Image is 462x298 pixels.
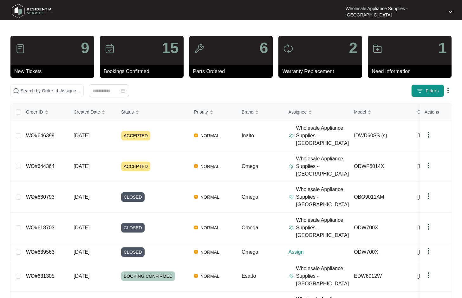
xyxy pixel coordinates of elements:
span: NORMAL [198,224,222,232]
p: 6 [260,40,268,56]
span: Priority [194,109,208,115]
span: Inalto [242,133,254,138]
span: NORMAL [198,248,222,256]
span: Created Date [74,109,100,115]
span: [DATE] [74,273,89,279]
img: dropdown arrow [444,87,452,94]
th: Created Date [68,104,116,121]
img: Vercel Logo [194,226,198,229]
span: CLOSED [121,192,145,202]
img: dropdown arrow [449,10,452,13]
img: Assigner Icon [289,195,294,200]
span: NORMAL [198,163,222,170]
th: Priority [189,104,237,121]
p: Bookings Confirmed [104,68,184,75]
span: Brand [242,109,253,115]
p: 9 [81,40,89,56]
p: Wholesale Appliance Supplies - [GEOGRAPHIC_DATA] [296,155,349,178]
img: dropdown arrow [425,223,432,231]
td: OBO9011AM [349,182,412,213]
span: [DATE] [74,133,89,138]
img: Vercel Logo [194,133,198,137]
td: ODW700X [349,213,412,243]
button: filter iconFilters [411,84,444,97]
p: Wholesale Appliance Supplies - [GEOGRAPHIC_DATA] [296,216,349,239]
span: Customer Name [417,109,450,115]
p: Wholesale Appliance Supplies - [GEOGRAPHIC_DATA] [346,5,443,18]
th: Order ID [21,104,68,121]
img: dropdown arrow [425,192,432,200]
span: BOOKING CONFIRMED [121,271,175,281]
span: Omega [242,194,258,200]
p: New Tickets [14,68,94,75]
input: Search by Order Id, Assignee Name, Customer Name, Brand and Model [21,87,81,94]
img: Vercel Logo [194,164,198,168]
a: WO#631305 [26,273,55,279]
img: dropdown arrow [425,162,432,169]
span: [PERSON_NAME] [417,272,459,280]
th: Actions [420,104,451,121]
img: icon [15,44,25,54]
img: Assigner Icon [289,164,294,169]
p: 2 [349,40,357,56]
span: [DATE] [74,249,89,255]
img: residentia service logo [10,2,54,21]
span: [PERSON_NAME] [417,248,459,256]
span: CLOSED [121,223,145,233]
p: 15 [162,40,179,56]
img: filter icon [417,88,423,94]
span: Omega [242,249,258,255]
span: [PERSON_NAME] [417,132,459,140]
img: dropdown arrow [425,271,432,279]
th: Brand [237,104,283,121]
img: dropdown arrow [425,131,432,139]
span: Omega [242,225,258,230]
td: ODW700X [349,243,412,261]
span: [DATE] [74,164,89,169]
p: 1 [438,40,447,56]
p: Wholesale Appliance Supplies - [GEOGRAPHIC_DATA] [296,186,349,208]
img: Vercel Logo [194,274,198,278]
td: EDW6012W [349,261,412,292]
img: dropdown arrow [425,247,432,255]
img: search-icon [13,88,19,94]
a: WO#618703 [26,225,55,230]
span: NORMAL [198,272,222,280]
img: Assigner Icon [289,225,294,230]
span: Esatto [242,273,256,279]
span: ACCEPTED [121,131,150,140]
span: [DATE] [74,194,89,200]
th: Assignee [283,104,349,121]
img: Assigner Icon [289,133,294,138]
a: WO#639563 [26,249,55,255]
img: Vercel Logo [194,250,198,254]
span: Filters [426,88,439,94]
img: icon [105,44,115,54]
img: Assigner Icon [289,274,294,279]
a: WO#646399 [26,133,55,138]
p: Need Information [372,68,452,75]
img: Vercel Logo [194,195,198,199]
p: Wholesale Appliance Supplies - [GEOGRAPHIC_DATA] [296,124,349,147]
span: ACCEPTED [121,162,150,171]
p: Warranty Replacement [282,68,362,75]
a: WO#644364 [26,164,55,169]
img: icon [194,44,204,54]
p: Assign [289,248,349,256]
a: WO#630793 [26,194,55,200]
td: ODWF6014X [349,151,412,182]
p: Wholesale Appliance Supplies - [GEOGRAPHIC_DATA] [296,265,349,288]
span: Model [354,109,366,115]
span: NORMAL [198,193,222,201]
span: Status [121,109,134,115]
th: Status [116,104,189,121]
span: CLOSED [121,247,145,257]
span: NORMAL [198,132,222,140]
p: Parts Ordered [193,68,273,75]
span: Assignee [289,109,307,115]
span: Order ID [26,109,43,115]
td: IDWD60SS (s) [349,121,412,151]
img: icon [283,44,293,54]
img: icon [373,44,383,54]
th: Model [349,104,412,121]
